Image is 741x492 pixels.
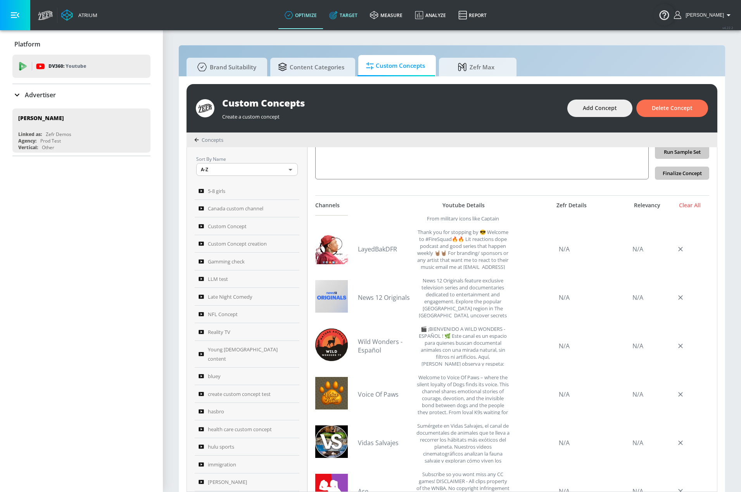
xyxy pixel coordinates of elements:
[618,277,657,318] div: N/A
[208,425,272,434] span: health care custom concept
[195,217,299,235] a: Custom Concept
[75,12,97,19] div: Atrium
[195,403,299,421] a: hasbro
[208,389,271,399] span: create custom concept test
[583,103,617,113] span: Add Concept
[195,253,299,270] a: Gamming check
[513,277,615,318] div: N/A
[12,33,150,55] div: Platform
[447,58,506,76] span: Zefr Max
[513,422,615,463] div: N/A
[628,202,667,209] div: Relevancy
[513,374,615,415] div: N/A
[682,12,724,18] span: login as: justin.nim@zefr.com
[416,325,510,366] div: 🎬 ¡BIENVENIDO A WILD WONDERS - ESPAÑOL ! 🌿 Este canal es un espacio para quienes buscan documenta...
[674,10,733,20] button: [PERSON_NAME]
[202,136,223,143] span: Concepts
[195,323,299,341] a: Reality TV
[208,442,234,451] span: hulu sports
[519,202,624,209] div: Zefr Details
[18,114,64,122] div: [PERSON_NAME]
[618,229,657,269] div: N/A
[416,277,510,318] div: News 12 Originals feature exclusive television series and documentaries dedicated to entertainmen...
[618,325,657,366] div: N/A
[222,109,560,120] div: Create a custom concept
[195,341,299,368] a: Young [DEMOGRAPHIC_DATA] content
[670,202,709,209] div: Clear All
[364,1,409,29] a: measure
[358,337,412,354] a: Wild Wonders - Español
[195,456,299,473] a: immigration
[42,144,54,151] div: Other
[12,108,150,153] div: [PERSON_NAME]Linked as:Zefr DemosAgency:Prod TestVertical:Other
[48,62,86,71] p: DV360:
[208,310,238,319] span: NFL Concept
[208,477,247,487] span: [PERSON_NAME]
[195,473,299,491] a: [PERSON_NAME]
[12,55,150,78] div: DV360: Youtube
[208,407,224,416] span: hasbro
[278,1,323,29] a: optimize
[46,131,71,138] div: Zefr Demos
[194,136,223,143] div: Concepts
[412,202,515,209] div: Youtube Details
[618,422,657,463] div: N/A
[208,345,285,363] span: Young [DEMOGRAPHIC_DATA] content
[652,103,693,113] span: Delete Concept
[12,84,150,106] div: Advertiser
[208,186,225,196] span: 5-8 girls
[416,374,510,415] div: Welcome to Voice Of Paws – where the silent loyalty of Dogs finds its voice. This channel shares ...
[315,202,340,209] div: Channels
[722,26,733,30] span: v 4.22.2
[653,4,675,26] button: Open Resource Center
[618,374,657,415] div: N/A
[315,377,348,409] img: UCc6NeWo0QHA5Fpi1ODrVppQ
[416,422,510,463] div: Sumérgete en Vidas Salvajes, el canal de documentales de animales que te lleva a recorrer los háb...
[196,163,298,176] div: A-Z
[358,293,412,302] a: News 12 Originals
[195,438,299,456] a: hulu sports
[195,306,299,323] a: NFL Concept
[14,40,40,48] p: Platform
[40,138,61,144] div: Prod Test
[567,100,632,117] button: Add Concept
[195,385,299,403] a: create custom concept test
[208,372,221,381] span: bluey
[315,280,348,313] img: UC6Z6tdwvILugtU-18Au-yQg
[194,58,256,76] span: Brand Suitability
[409,1,452,29] a: Analyze
[416,229,510,269] div: Thank you for stopping by 😎 Welcome to #FireSquad🔥🔥 Lit reactions dope podcast and good series th...
[195,368,299,385] a: bluey
[18,138,36,144] div: Agency:
[208,222,247,231] span: Custom Concept
[208,257,245,266] span: Gamming check
[358,245,412,253] a: LayedBakDFR
[196,155,298,163] p: Sort By Name
[208,239,267,248] span: Custom Concept creation
[208,274,228,284] span: LLM test
[452,1,493,29] a: Report
[25,91,56,99] p: Advertiser
[18,131,42,138] div: Linked as:
[195,182,299,200] a: 5-8 girls
[513,229,615,269] div: N/A
[208,327,230,337] span: Reality TV
[358,390,412,399] a: Voice Of Paws
[323,1,364,29] a: Target
[208,460,236,469] span: immigration
[195,200,299,218] a: Canada custom channel
[195,270,299,288] a: LLM test
[61,9,97,21] a: Atrium
[195,235,299,253] a: Custom Concept creation
[315,232,348,264] img: UCBj7lf9bAmctuhsnZ3oxqsg
[208,292,252,301] span: Late Night Comedy
[195,420,299,438] a: health care custom concept
[222,96,560,109] div: Custom Concepts
[208,204,263,213] span: Canada custom channel
[358,439,412,447] a: Vidas Salvajes
[195,288,299,306] a: Late Night Comedy
[315,329,348,361] img: UCyWBfigsYSLYjGnVQ-BVuNg
[636,100,708,117] button: Delete Concept
[315,425,348,458] img: UCMX6dYxoeRIHqO9ObV_AHQQ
